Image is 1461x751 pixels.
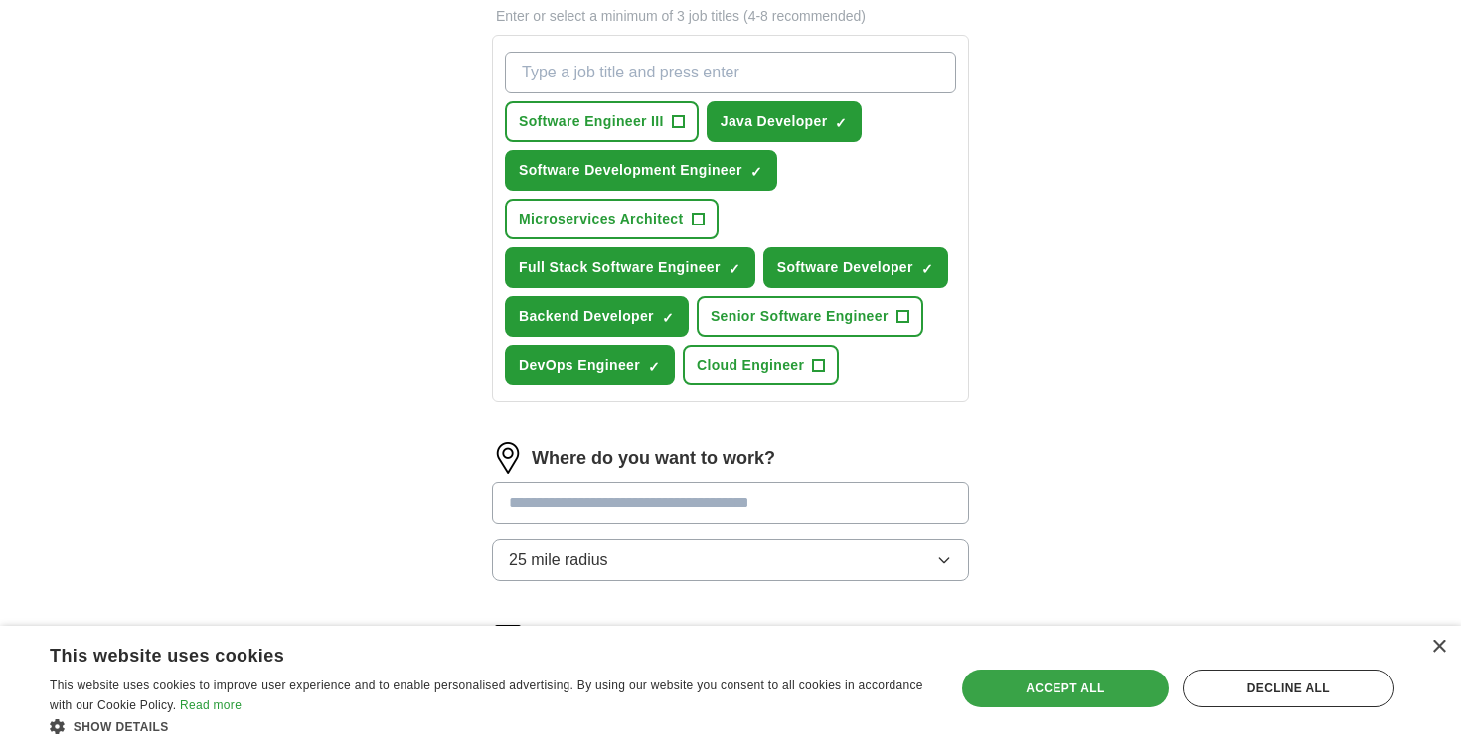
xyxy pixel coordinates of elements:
[697,296,923,337] button: Senior Software Engineer
[519,257,721,278] span: Full Stack Software Engineer
[763,247,948,288] button: Software Developer✓
[835,115,847,131] span: ✓
[519,111,664,132] span: Software Engineer III
[505,101,699,142] button: Software Engineer III
[50,678,923,712] span: This website uses cookies to improve user experience and to enable personalised advertising. By u...
[1183,670,1394,707] div: Decline all
[492,442,524,474] img: location.png
[697,355,804,375] span: Cloud Engineer
[683,345,839,385] button: Cloud Engineer
[729,261,740,277] span: ✓
[505,345,675,385] button: DevOps Engineer✓
[519,355,640,375] span: DevOps Engineer
[721,111,828,132] span: Java Developer
[180,698,242,712] a: Read more, opens a new window
[492,539,969,581] button: 25 mile radius
[519,209,684,229] span: Microservices Architect
[505,150,777,191] button: Software Development Engineer✓
[750,164,762,180] span: ✓
[662,310,674,326] span: ✓
[505,296,689,337] button: Backend Developer✓
[50,638,879,668] div: This website uses cookies
[777,257,913,278] span: Software Developer
[962,670,1169,707] div: Accept all
[505,52,956,93] input: Type a job title and press enter
[921,261,933,277] span: ✓
[74,720,169,734] span: Show details
[519,160,742,181] span: Software Development Engineer
[505,199,719,239] button: Microservices Architect
[532,445,775,472] label: Where do you want to work?
[707,101,863,142] button: Java Developer✓
[648,359,660,375] span: ✓
[711,306,889,327] span: Senior Software Engineer
[492,621,524,653] img: filter
[1431,640,1446,655] div: Close
[509,548,608,572] span: 25 mile radius
[519,306,654,327] span: Backend Developer
[492,6,969,27] p: Enter or select a minimum of 3 job titles (4-8 recommended)
[505,247,755,288] button: Full Stack Software Engineer✓
[50,716,928,736] div: Show details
